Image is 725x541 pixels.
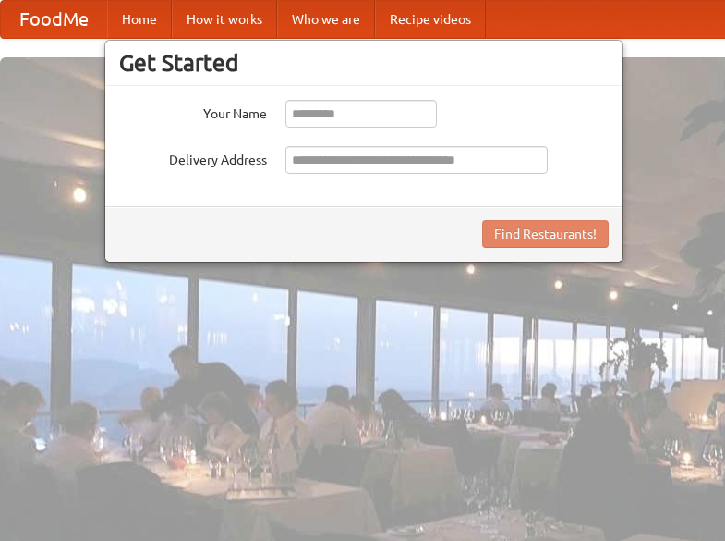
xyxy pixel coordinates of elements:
[119,146,267,169] label: Delivery Address
[277,1,375,38] a: Who we are
[482,220,609,248] button: Find Restaurants!
[375,1,486,38] a: Recipe videos
[1,1,107,38] a: FoodMe
[119,100,267,123] label: Your Name
[172,1,277,38] a: How it works
[119,49,609,77] h3: Get Started
[107,1,172,38] a: Home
